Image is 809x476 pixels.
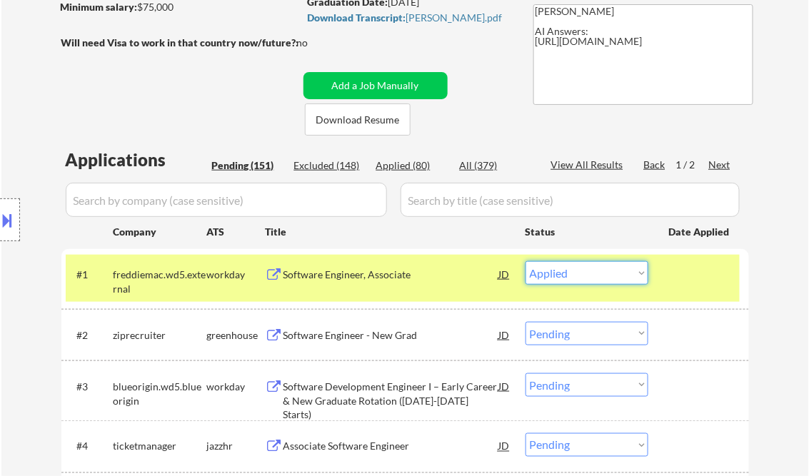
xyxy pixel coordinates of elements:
div: jazzhr [207,440,266,454]
div: blueorigin.wd5.blueorigin [114,380,207,407]
div: JD [498,433,512,459]
div: Applied (80) [376,158,448,173]
div: Software Engineer - New Grad [283,328,499,343]
div: ticketmanager [114,440,207,454]
div: Excluded (148) [294,158,366,173]
div: Date Applied [669,225,732,239]
div: workday [207,380,266,394]
div: JD [498,373,512,399]
div: Status [526,218,648,244]
div: Software Development Engineer I – Early Career & New Graduate Rotation ([DATE]-[DATE] Starts) [283,380,499,422]
input: Search by title (case sensitive) [401,183,740,217]
div: Associate Software Engineer [283,440,499,454]
strong: Will need Visa to work in that country now/future?: [61,36,299,49]
div: no [297,36,338,50]
div: View All Results [551,158,628,172]
div: [PERSON_NAME].pdf [308,13,506,23]
div: JD [498,261,512,287]
div: 1 / 2 [676,158,709,172]
div: JD [498,322,512,348]
a: Download Transcript:[PERSON_NAME].pdf [308,12,506,33]
div: #4 [77,440,102,454]
button: Add a Job Manually [303,72,448,99]
div: All (379) [460,158,531,173]
strong: Minimum salary: [61,1,138,13]
div: Title [266,225,512,239]
button: Download Resume [305,103,411,136]
div: Next [709,158,732,172]
div: Back [644,158,667,172]
strong: Download Transcript: [308,11,406,24]
div: Software Engineer, Associate [283,268,499,282]
div: #3 [77,380,102,394]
